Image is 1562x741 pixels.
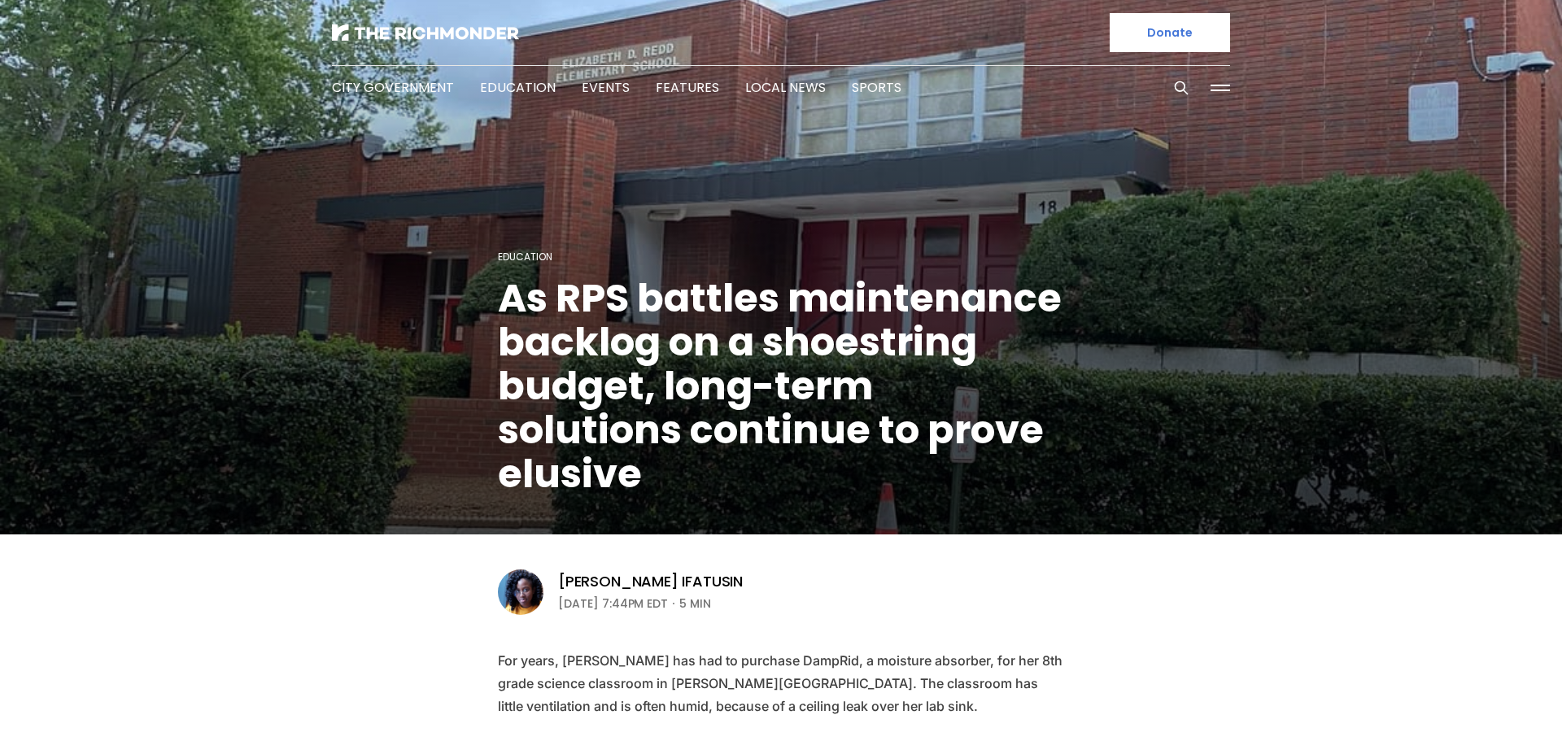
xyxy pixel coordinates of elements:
a: Education [480,78,556,97]
a: Features [656,78,719,97]
img: Victoria A. Ifatusin [498,569,543,615]
iframe: portal-trigger [1425,661,1562,741]
p: For years, [PERSON_NAME] has had to purchase DampRid, a moisture absorber, for her 8th grade scie... [498,649,1064,717]
span: 5 min [679,594,711,613]
a: Donate [1110,13,1230,52]
a: Sports [852,78,901,97]
a: Events [582,78,630,97]
time: [DATE] 7:44PM EDT [558,594,668,613]
img: The Richmonder [332,24,519,41]
h1: As RPS battles maintenance backlog on a shoestring budget, long-term solutions continue to prove ... [498,277,1064,496]
a: [PERSON_NAME] Ifatusin [558,572,743,591]
a: Local News [745,78,826,97]
a: Education [498,250,552,264]
a: City Government [332,78,454,97]
button: Search this site [1169,76,1193,100]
